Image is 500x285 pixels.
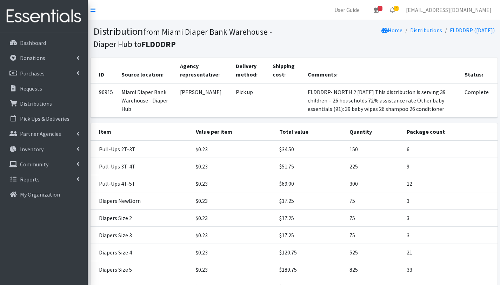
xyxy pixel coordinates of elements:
[275,175,345,192] td: $69.00
[378,6,382,11] span: 1
[345,175,403,192] td: 300
[91,158,192,175] td: Pull-Ups 3T-4T
[3,142,85,156] a: Inventory
[275,244,345,261] td: $120.75
[176,58,232,83] th: Agency representative:
[232,83,268,118] td: Pick up
[450,27,495,34] a: FLDDDRP ([DATE])
[20,70,45,77] p: Purchases
[3,187,85,201] a: My Organization
[141,39,176,49] b: FLDDDRP
[192,227,275,244] td: $0.23
[304,83,461,118] td: FLDDDRP- NORTH 2 [DATE] This distribution is serving 39 children = 26 households 72% assistance r...
[93,27,272,49] small: from Miami Diaper Bank Warehouse - Diaper Hub to
[91,192,192,210] td: Diapers NewBorn
[402,192,497,210] td: 3
[232,58,268,83] th: Delivery method:
[268,58,303,83] th: Shipping cost:
[192,261,275,278] td: $0.23
[345,210,403,227] td: 75
[345,192,403,210] td: 75
[402,210,497,227] td: 3
[93,25,292,49] h1: Distribution
[368,3,384,17] a: 1
[3,97,85,111] a: Distributions
[410,27,442,34] a: Distributions
[402,244,497,261] td: 21
[275,210,345,227] td: $17.25
[304,58,461,83] th: Comments:
[91,261,192,278] td: Diapers Size 5
[402,261,497,278] td: 33
[117,58,176,83] th: Source location:
[91,123,192,140] th: Item
[3,172,85,186] a: Reports
[275,192,345,210] td: $17.25
[3,36,85,50] a: Dashboard
[3,5,85,28] img: HumanEssentials
[3,112,85,126] a: Pick Ups & Deliveries
[460,58,497,83] th: Status:
[91,140,192,158] td: Pull-Ups 2T-3T
[91,175,192,192] td: Pull-Ups 4T-5T
[192,158,275,175] td: $0.23
[3,127,85,141] a: Partner Agencies
[20,161,48,168] p: Community
[20,39,46,46] p: Dashboard
[176,83,232,118] td: [PERSON_NAME]
[402,175,497,192] td: 12
[91,83,117,118] td: 96915
[20,54,45,61] p: Donations
[3,81,85,95] a: Requests
[345,158,403,175] td: 225
[345,244,403,261] td: 525
[345,140,403,158] td: 150
[345,123,403,140] th: Quantity
[402,158,497,175] td: 9
[402,140,497,158] td: 6
[275,158,345,175] td: $51.75
[20,100,52,107] p: Distributions
[345,261,403,278] td: 825
[394,6,399,11] span: 2
[20,85,42,92] p: Requests
[402,227,497,244] td: 3
[20,176,40,183] p: Reports
[117,83,176,118] td: Miami Diaper Bank Warehouse - Diaper Hub
[192,210,275,227] td: $0.23
[3,66,85,80] a: Purchases
[91,58,117,83] th: ID
[345,227,403,244] td: 75
[192,123,275,140] th: Value per item
[20,130,61,137] p: Partner Agencies
[91,210,192,227] td: Diapers Size 2
[20,115,69,122] p: Pick Ups & Deliveries
[192,244,275,261] td: $0.23
[192,175,275,192] td: $0.23
[275,227,345,244] td: $17.25
[192,192,275,210] td: $0.23
[381,27,402,34] a: Home
[400,3,497,17] a: [EMAIL_ADDRESS][DOMAIN_NAME]
[91,244,192,261] td: Diapers Size 4
[329,3,365,17] a: User Guide
[384,3,400,17] a: 2
[275,123,345,140] th: Total value
[275,261,345,278] td: $189.75
[402,123,497,140] th: Package count
[3,157,85,171] a: Community
[91,227,192,244] td: Diapers Size 3
[3,51,85,65] a: Donations
[20,191,60,198] p: My Organization
[460,83,497,118] td: Complete
[275,140,345,158] td: $34.50
[192,140,275,158] td: $0.23
[20,146,44,153] p: Inventory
